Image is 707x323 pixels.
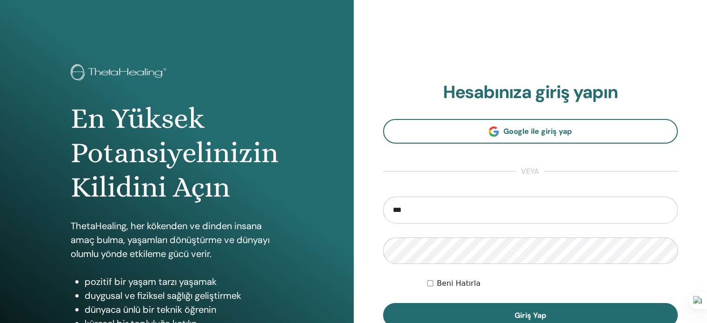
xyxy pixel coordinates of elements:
[427,278,678,289] div: Keep me authenticated indefinitely or until I manually logout
[515,310,546,320] span: Giriş Yap
[383,82,678,103] h2: Hesabınıza giriş yapın
[437,278,481,289] label: Beni Hatırla
[85,289,283,303] li: duygusal ve fiziksel sağlığı geliştirmek
[503,126,572,136] span: Google ile giriş yap
[71,219,283,261] p: ThetaHealing, her kökenden ve dinden insana amaç bulma, yaşamları dönüştürme ve dünyayı olumlu yö...
[71,101,283,205] h1: En Yüksek Potansiyelinizin Kilidini Açın
[85,275,283,289] li: pozitif bir yaşam tarzı yaşamak
[383,119,678,144] a: Google ile giriş yap
[516,166,544,177] span: veya
[85,303,283,316] li: dünyaca ünlü bir teknik öğrenin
